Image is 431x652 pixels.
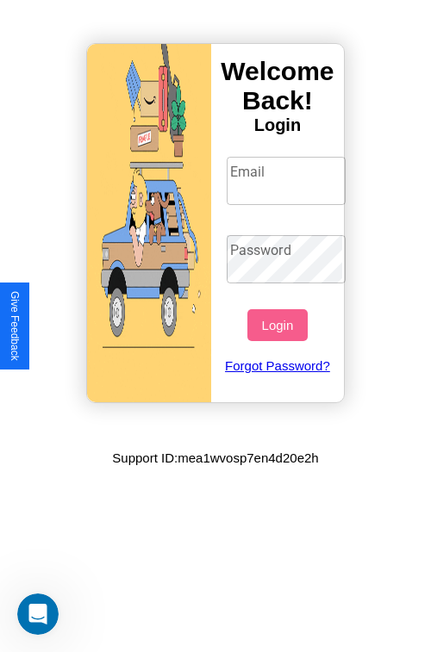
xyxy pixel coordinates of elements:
p: Support ID: mea1wvosp7en4d20e2h [112,446,318,469]
button: Login [247,309,307,341]
img: gif [87,44,211,402]
iframe: Intercom live chat [17,593,59,635]
div: Give Feedback [9,291,21,361]
h4: Login [211,115,344,135]
h3: Welcome Back! [211,57,344,115]
a: Forgot Password? [218,341,338,390]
